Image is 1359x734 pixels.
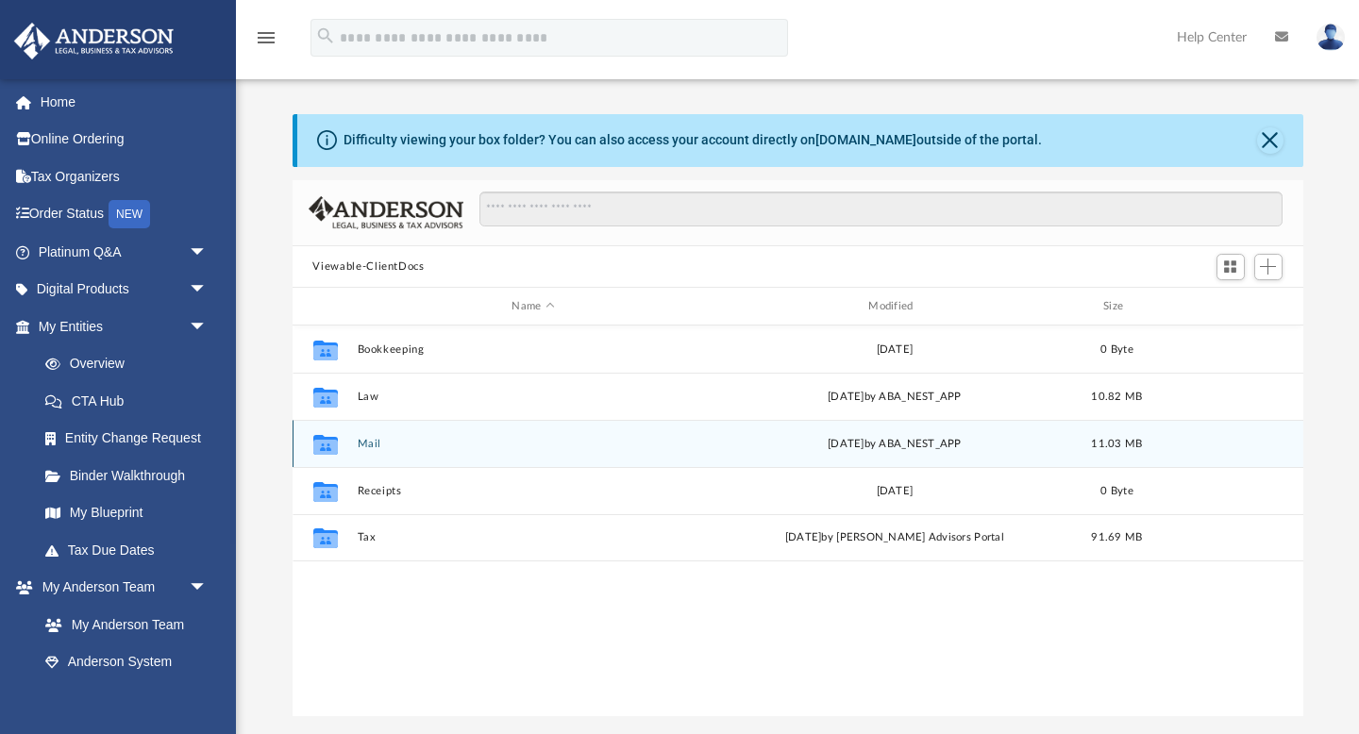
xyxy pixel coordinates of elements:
[293,325,1303,717] div: grid
[312,259,424,275] button: Viewable-ClientDocs
[13,233,236,271] a: Platinum Q&Aarrow_drop_down
[1257,127,1283,154] button: Close
[357,532,710,544] button: Tax
[26,420,236,458] a: Entity Change Request
[718,483,1071,500] div: [DATE]
[13,158,236,195] a: Tax Organizers
[1317,24,1345,51] img: User Pic
[189,308,226,346] span: arrow_drop_down
[26,382,236,420] a: CTA Hub
[8,23,179,59] img: Anderson Advisors Platinum Portal
[1091,532,1142,542] span: 91.69 MB
[300,298,347,315] div: id
[1254,254,1283,280] button: Add
[26,494,226,532] a: My Blueprint
[1163,298,1295,315] div: id
[357,343,710,356] button: Bookkeeping
[1100,344,1133,355] span: 0 Byte
[718,436,1071,453] div: [DATE] by ABA_NEST_APP
[26,345,236,383] a: Overview
[13,308,236,345] a: My Entitiesarrow_drop_down
[344,130,1042,150] div: Difficulty viewing your box folder? You can also access your account directly on outside of the p...
[357,485,710,497] button: Receipts
[357,391,710,403] button: Law
[718,342,1071,359] div: [DATE]
[13,121,236,158] a: Online Ordering
[717,298,1070,315] div: Modified
[479,192,1282,227] input: Search files and folders
[189,569,226,608] span: arrow_drop_down
[13,195,236,234] a: Order StatusNEW
[1091,392,1142,402] span: 10.82 MB
[189,271,226,309] span: arrow_drop_down
[26,531,236,569] a: Tax Due Dates
[718,529,1071,546] div: [DATE] by [PERSON_NAME] Advisors Portal
[356,298,709,315] div: Name
[26,606,217,643] a: My Anderson Team
[189,233,226,272] span: arrow_drop_down
[815,132,916,147] a: [DOMAIN_NAME]
[255,26,277,49] i: menu
[13,271,236,309] a: Digital Productsarrow_drop_down
[109,200,150,228] div: NEW
[1216,254,1245,280] button: Switch to Grid View
[26,643,226,681] a: Anderson System
[1100,486,1133,496] span: 0 Byte
[315,25,336,46] i: search
[1079,298,1154,315] div: Size
[718,389,1071,406] div: [DATE] by ABA_NEST_APP
[255,36,277,49] a: menu
[13,569,226,607] a: My Anderson Teamarrow_drop_down
[357,438,710,450] button: Mail
[26,457,236,494] a: Binder Walkthrough
[1091,439,1142,449] span: 11.03 MB
[13,83,236,121] a: Home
